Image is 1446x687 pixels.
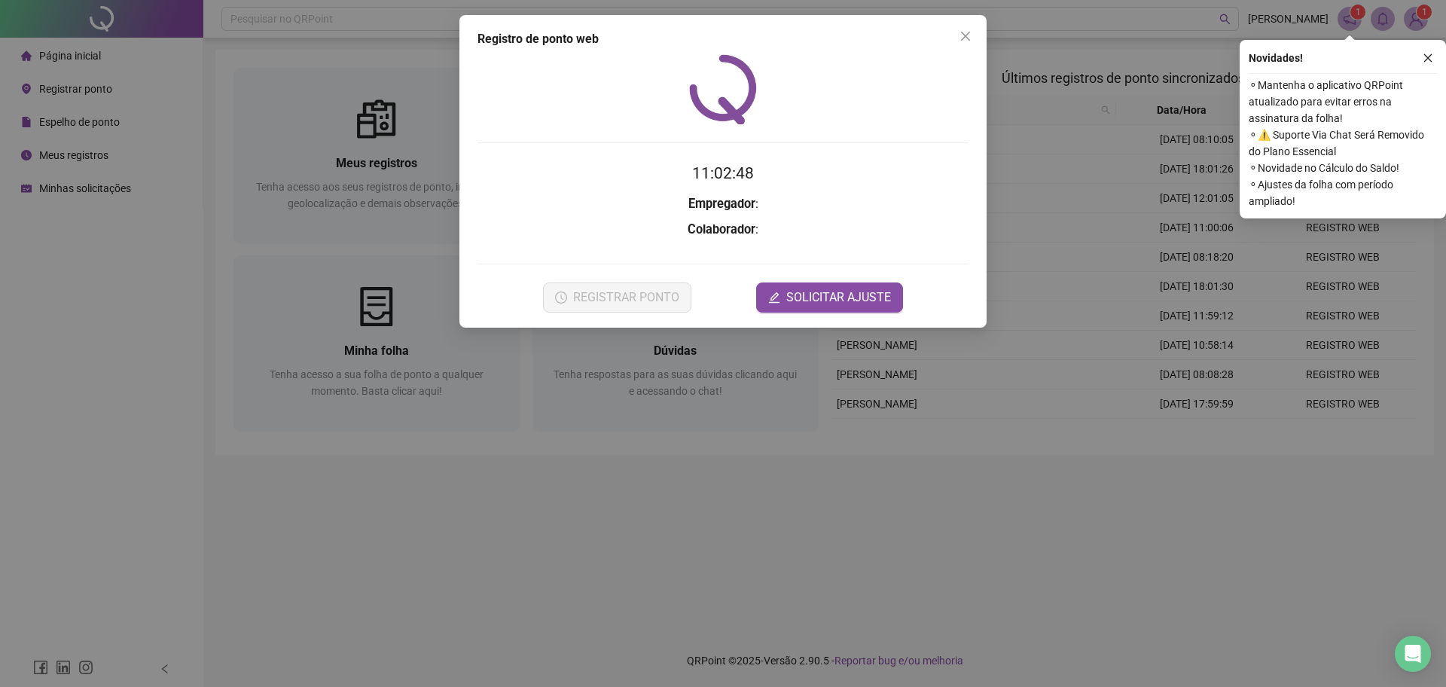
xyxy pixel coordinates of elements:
[1395,636,1431,672] div: Open Intercom Messenger
[1249,50,1303,66] span: Novidades !
[1423,53,1433,63] span: close
[688,197,755,211] strong: Empregador
[477,194,969,214] h3: :
[1249,160,1437,176] span: ⚬ Novidade no Cálculo do Saldo!
[768,292,780,304] span: edit
[477,30,969,48] div: Registro de ponto web
[692,164,754,182] time: 11:02:48
[959,30,972,42] span: close
[756,282,903,313] button: editSOLICITAR AJUSTE
[1249,77,1437,127] span: ⚬ Mantenha o aplicativo QRPoint atualizado para evitar erros na assinatura da folha!
[953,24,978,48] button: Close
[786,289,891,307] span: SOLICITAR AJUSTE
[477,220,969,240] h3: :
[543,282,691,313] button: REGISTRAR PONTO
[1249,176,1437,209] span: ⚬ Ajustes da folha com período ampliado!
[1249,127,1437,160] span: ⚬ ⚠️ Suporte Via Chat Será Removido do Plano Essencial
[688,222,755,237] strong: Colaborador
[689,54,757,124] img: QRPoint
